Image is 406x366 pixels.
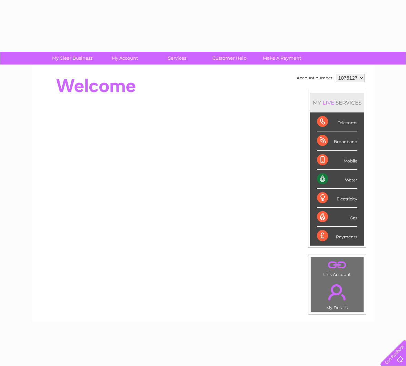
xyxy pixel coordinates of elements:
div: Gas [317,208,357,227]
div: LIVE [321,99,336,106]
div: Electricity [317,189,357,208]
a: Customer Help [201,52,258,65]
a: My Clear Business [44,52,101,65]
td: Link Account [310,257,364,279]
div: Telecoms [317,112,357,131]
div: Mobile [317,151,357,170]
td: Account number [295,72,334,84]
a: Services [149,52,206,65]
a: . [313,280,362,304]
div: Water [317,170,357,189]
a: Make A Payment [254,52,310,65]
a: My Account [96,52,153,65]
a: . [313,259,362,271]
td: My Details [310,278,364,312]
div: Payments [317,227,357,245]
div: Broadband [317,131,357,150]
div: MY SERVICES [310,93,364,112]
